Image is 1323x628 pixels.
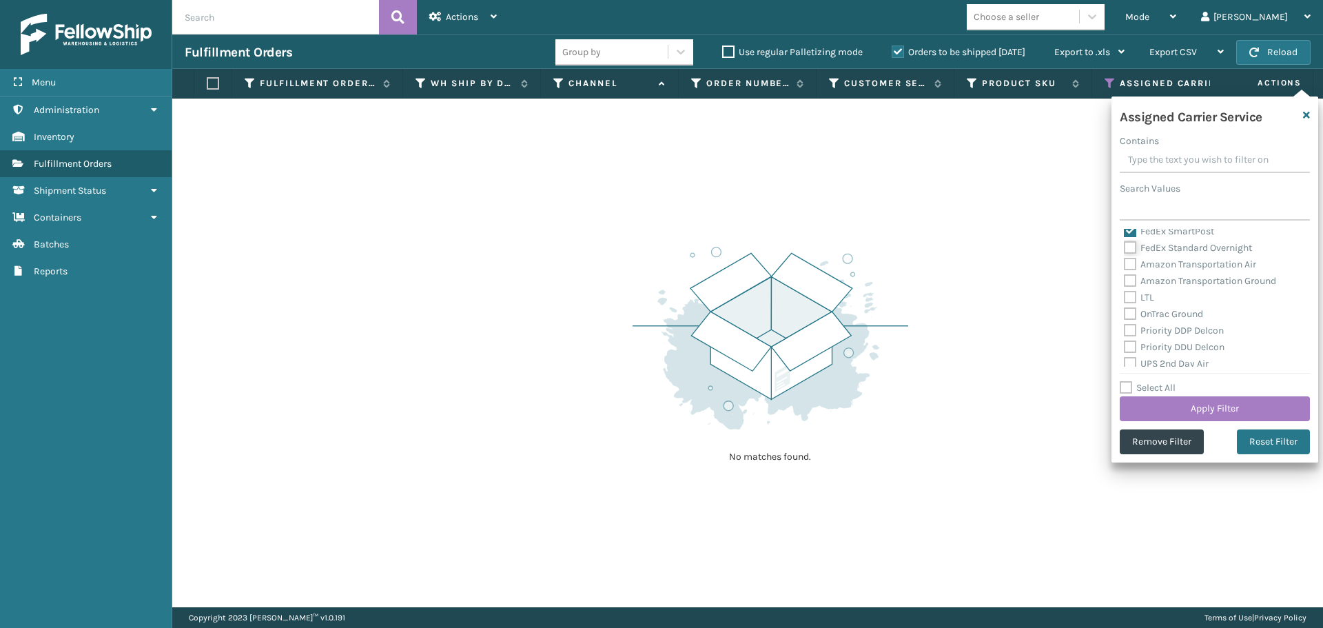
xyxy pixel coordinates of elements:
[1120,134,1159,148] label: Contains
[1254,613,1306,622] a: Privacy Policy
[1125,11,1149,23] span: Mode
[1124,259,1256,270] label: Amazon Transportation Air
[431,77,514,90] label: WH Ship By Date
[706,77,790,90] label: Order Number
[34,239,69,250] span: Batches
[1236,40,1311,65] button: Reload
[844,77,927,90] label: Customer Service Order Number
[189,607,345,628] p: Copyright 2023 [PERSON_NAME]™ v 1.0.191
[34,212,81,223] span: Containers
[1124,225,1214,237] label: FedEx SmartPost
[34,265,68,277] span: Reports
[185,44,292,61] h3: Fulfillment Orders
[1124,242,1252,254] label: FedEx Standard Overnight
[974,10,1039,24] div: Choose a seller
[568,77,652,90] label: Channel
[260,77,376,90] label: Fulfillment Order Id
[34,131,74,143] span: Inventory
[892,46,1025,58] label: Orders to be shipped [DATE]
[1237,429,1310,454] button: Reset Filter
[1120,105,1262,125] h4: Assigned Carrier Service
[32,77,56,88] span: Menu
[1149,46,1197,58] span: Export CSV
[722,46,863,58] label: Use regular Palletizing mode
[1214,72,1310,94] span: Actions
[21,14,152,55] img: logo
[1120,77,1304,90] label: Assigned Carrier Service
[1120,429,1204,454] button: Remove Filter
[562,45,601,59] div: Group by
[1120,396,1310,421] button: Apply Filter
[1124,275,1276,287] label: Amazon Transportation Ground
[1120,181,1180,196] label: Search Values
[1124,292,1154,303] label: LTL
[1054,46,1110,58] span: Export to .xls
[1120,382,1176,394] label: Select All
[1124,325,1224,336] label: Priority DDP Delcon
[34,158,112,170] span: Fulfillment Orders
[1124,358,1209,369] label: UPS 2nd Day Air
[34,104,99,116] span: Administration
[1124,308,1203,320] label: OnTrac Ground
[1124,341,1224,353] label: Priority DDU Delcon
[1204,613,1252,622] a: Terms of Use
[34,185,106,196] span: Shipment Status
[1204,607,1306,628] div: |
[446,11,478,23] span: Actions
[982,77,1065,90] label: Product SKU
[1120,148,1310,173] input: Type the text you wish to filter on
